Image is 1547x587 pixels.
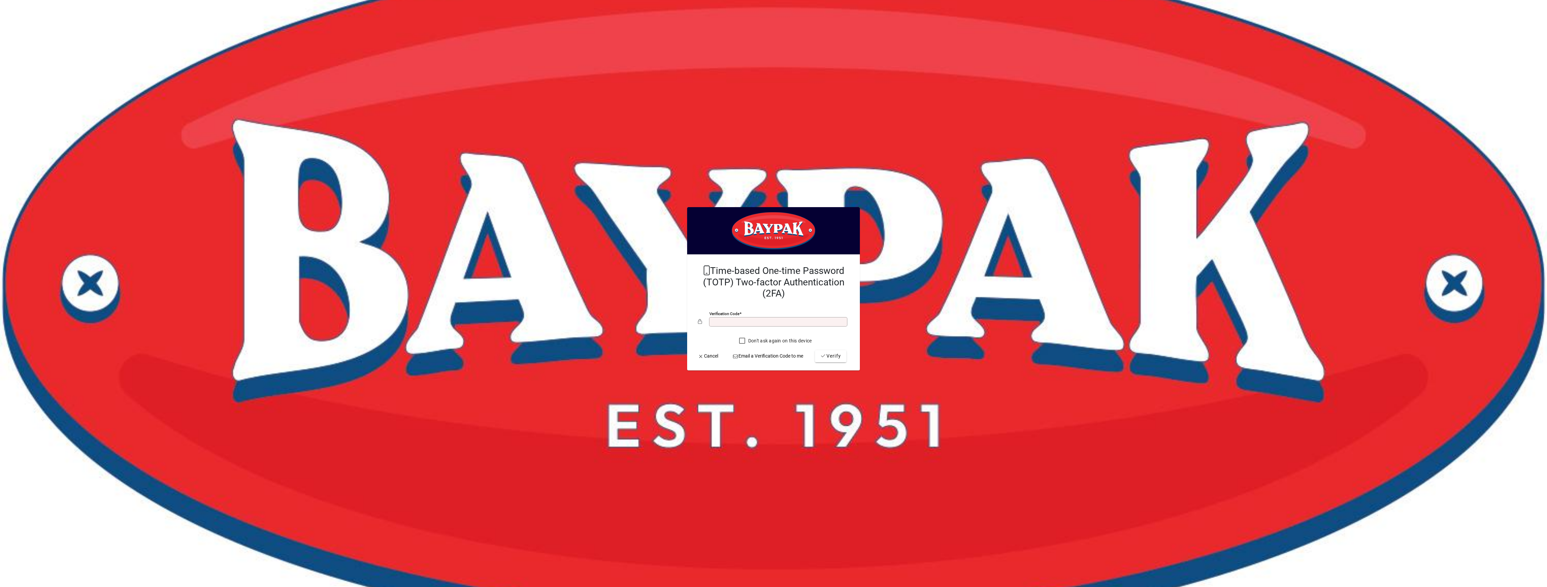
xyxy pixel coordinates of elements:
label: Don't ask again on this device [747,337,812,344]
button: Email a Verification Code to me [730,350,806,362]
span: Cancel [698,353,718,360]
button: Cancel [695,350,721,362]
mat-label: Verification code [709,311,739,316]
span: Email a Verification Code to me [733,353,804,360]
h2: Time-based One-time Password (TOTP) Two-factor Authentication (2FA) [698,265,849,299]
span: Verify [820,353,841,360]
button: Verify [815,350,846,362]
